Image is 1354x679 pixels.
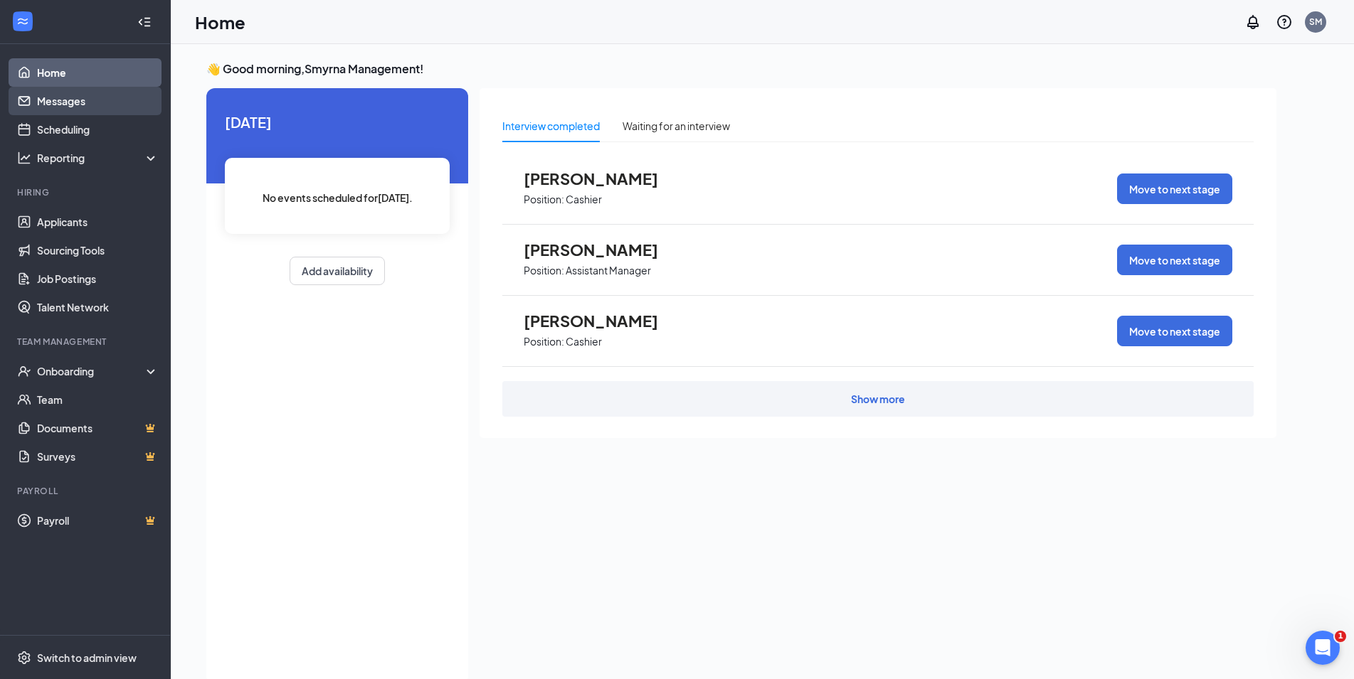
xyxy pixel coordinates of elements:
[37,236,159,264] a: Sourcing Tools
[37,414,159,442] a: DocumentsCrown
[37,264,159,293] a: Job Postings
[1117,245,1232,275] button: Move to next stage
[16,328,45,356] img: Profile image for Shin
[220,479,255,489] span: Tickets
[37,293,159,321] a: Talent Network
[16,125,45,154] img: Profile image for Say
[37,506,159,535] a: PayrollCrown
[1117,173,1232,204] button: Move to next stage
[17,485,156,497] div: Payroll
[623,118,730,134] div: Waiting for an interview
[75,349,115,364] div: • [DATE]
[524,240,680,259] span: [PERSON_NAME]
[17,651,31,665] svg: Settings
[51,336,166,347] span: Rate your conversation
[524,311,680,330] span: [PERSON_NAME]
[51,388,166,400] span: Rate your conversation
[1309,16,1322,28] div: SM
[17,336,156,348] div: Team Management
[37,115,159,144] a: Scheduling
[37,385,159,414] a: Team
[51,214,133,229] div: [PERSON_NAME]
[37,87,159,115] a: Messages
[37,151,159,165] div: Reporting
[1335,631,1346,642] span: 1
[65,400,219,429] button: Send us a message
[250,6,275,31] div: Close
[190,444,285,501] button: Tickets
[115,479,169,489] span: Messages
[524,169,680,188] span: [PERSON_NAME]
[51,349,73,364] div: Shin
[65,319,206,334] span: viewing interview schedules
[16,14,30,28] svg: WorkstreamLogo
[566,264,651,277] p: Assistant Manager
[206,61,1276,77] h3: 👋 Good morning, Smyrna Management !
[1244,14,1262,31] svg: Notifications
[195,10,245,34] h1: Home
[136,282,176,296] div: • [DATE]
[851,392,905,406] div: Show more
[1117,316,1232,346] button: Move to next stage
[225,111,450,133] span: [DATE]
[16,440,45,469] img: Profile image for Carisha
[65,117,214,132] span: [PERSON_NAME] - onboarding
[51,201,166,212] span: Rate your conversation
[17,364,31,378] svg: UserCheck
[51,133,166,144] span: Rate your conversation
[37,208,159,236] a: Applicants
[16,58,45,86] img: Profile image for Sarah
[51,268,166,279] span: Rate your conversation
[1276,14,1293,31] svg: QuestionInfo
[51,146,69,161] div: Say
[65,184,181,199] span: Applicant management
[502,118,600,134] div: Interview completed
[95,444,189,501] button: Messages
[37,651,137,665] div: Switch to admin view
[136,214,176,229] div: • [DATE]
[524,335,564,348] p: Position:
[16,387,45,416] img: Profile image for Erin
[17,151,31,165] svg: Analysis
[524,193,564,206] p: Position:
[136,79,176,94] div: • 8h ago
[16,260,45,289] img: Profile image for Chloe
[17,186,156,198] div: Hiring
[566,335,602,348] p: Cashier
[524,264,564,277] p: Position:
[137,15,152,29] svg: Collapse
[33,479,62,489] span: Home
[105,6,182,31] h1: Messages
[51,282,133,296] div: [PERSON_NAME]
[72,146,112,161] div: • [DATE]
[263,190,413,205] span: No events scheduled for [DATE] .
[51,441,166,452] span: Rate your conversation
[51,65,181,77] span: Rate your conversation
[51,79,133,94] div: [PERSON_NAME]
[566,193,602,206] p: Cashier
[16,193,45,221] img: Profile image for Sarah
[1306,631,1340,665] iframe: Intercom live chat
[37,58,159,87] a: Home
[65,252,159,267] span: Rejection template
[51,402,133,417] div: [PERSON_NAME]
[37,442,159,471] a: SurveysCrown
[290,257,385,285] button: Add availability
[37,364,147,378] div: Onboarding
[65,49,108,64] span: E-Verify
